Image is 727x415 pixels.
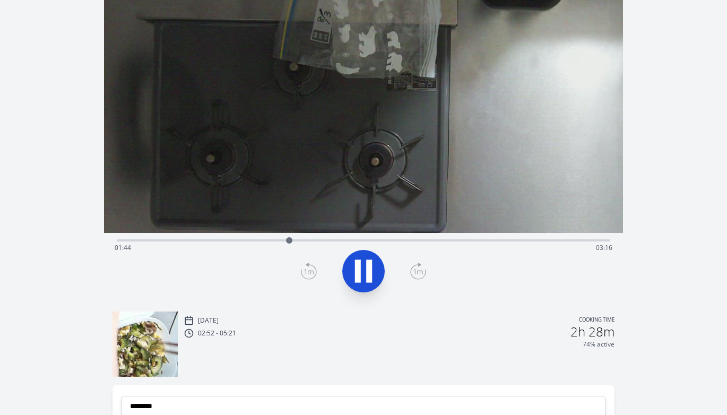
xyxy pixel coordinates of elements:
p: [DATE] [198,316,219,325]
p: 02:52 - 05:21 [198,329,236,338]
p: 74% active [583,340,615,349]
h2: 2h 28m [570,325,615,338]
span: 03:16 [596,243,612,252]
img: 250903175320_thumb.jpeg [112,312,178,377]
p: Cooking time [579,316,615,325]
span: 01:44 [115,243,131,252]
